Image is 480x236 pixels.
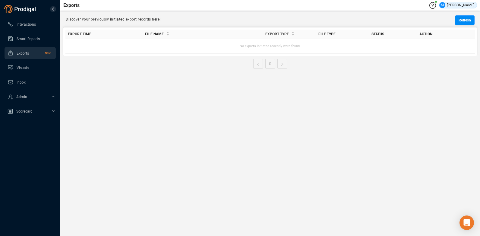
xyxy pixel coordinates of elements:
[253,59,263,69] button: left
[17,37,40,41] span: Smart Reports
[441,2,444,8] span: M
[266,59,275,68] a: 0
[166,31,169,34] span: caret-up
[63,2,80,9] span: Exports
[8,18,51,30] a: Interactions
[16,109,33,113] span: Scorecard
[369,30,417,39] th: Status
[291,31,295,34] span: caret-up
[439,2,474,8] div: [PERSON_NAME]
[277,59,287,69] button: right
[459,215,474,230] div: Open Intercom Messenger
[316,30,369,39] th: File Type
[4,5,37,13] img: prodigal-logo
[145,32,164,36] span: File Name
[5,33,56,45] li: Smart Reports
[8,47,51,59] a: ExportsNew!
[455,15,475,25] button: Refresh
[8,62,51,74] a: Visuals
[459,15,471,25] span: Refresh
[291,33,295,37] span: caret-down
[45,47,51,59] span: New!
[253,59,263,69] li: Previous Page
[17,22,36,27] span: Interactions
[66,17,161,21] span: Discover your previously initiated export records here!
[8,33,51,45] a: Smart Reports
[17,80,26,85] span: Inbox
[166,33,169,37] span: caret-down
[5,47,56,59] li: Exports
[17,66,29,70] span: Visuals
[5,76,56,88] li: Inbox
[17,51,29,56] span: Exports
[65,30,143,39] th: Export Time
[5,18,56,30] li: Interactions
[265,32,289,36] span: Export Type
[256,62,260,66] span: left
[65,39,475,54] td: No exports initiated recently were found!
[265,59,275,69] li: 0
[16,95,27,99] span: Admin
[280,62,284,66] span: right
[277,59,287,69] li: Next Page
[8,76,51,88] a: Inbox
[5,62,56,74] li: Visuals
[417,30,475,39] th: Action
